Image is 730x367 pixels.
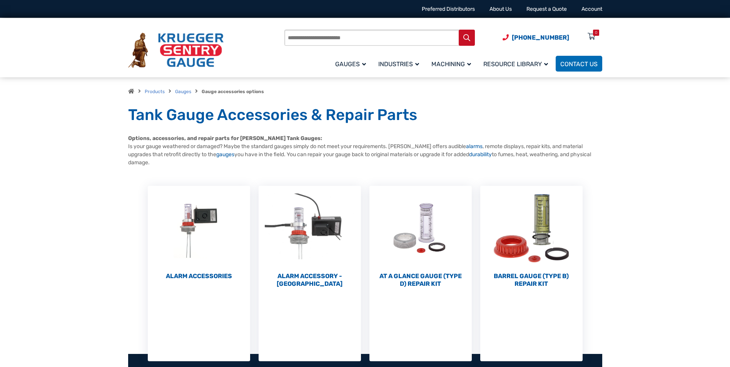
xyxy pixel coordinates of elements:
[259,186,361,270] img: Alarm Accessory - DC
[259,186,361,288] a: Visit product category Alarm Accessory - DC
[145,89,165,94] a: Products
[128,105,602,125] h1: Tank Gauge Accessories & Repair Parts
[489,6,512,12] a: About Us
[259,272,361,288] h2: Alarm Accessory - [GEOGRAPHIC_DATA]
[369,186,472,270] img: At a Glance Gauge (Type D) Repair Kit
[483,60,548,68] span: Resource Library
[526,6,567,12] a: Request a Quote
[369,272,472,288] h2: At a Glance Gauge (Type D) Repair Kit
[202,89,264,94] strong: Gauge accessories options
[466,143,483,150] a: alarms
[175,89,191,94] a: Gauges
[469,151,492,158] a: durability
[374,55,427,73] a: Industries
[128,134,602,167] p: Is your gauge weathered or damaged? Maybe the standard gauges simply do not meet your requirement...
[128,33,224,68] img: Krueger Sentry Gauge
[595,30,597,36] div: 0
[581,6,602,12] a: Account
[148,272,250,280] h2: Alarm Accessories
[128,135,322,142] strong: Options, accessories, and repair parts for [PERSON_NAME] Tank Gauges:
[216,151,234,158] a: gauges
[331,55,374,73] a: Gauges
[479,55,556,73] a: Resource Library
[480,186,583,270] img: Barrel Gauge (Type B) Repair Kit
[335,60,366,68] span: Gauges
[422,6,475,12] a: Preferred Distributors
[556,56,602,72] a: Contact Us
[148,186,250,270] img: Alarm Accessories
[503,33,569,42] a: Phone Number (920) 434-8860
[480,272,583,288] h2: Barrel Gauge (Type B) Repair Kit
[431,60,471,68] span: Machining
[480,186,583,288] a: Visit product category Barrel Gauge (Type B) Repair Kit
[369,186,472,288] a: Visit product category At a Glance Gauge (Type D) Repair Kit
[148,186,250,280] a: Visit product category Alarm Accessories
[378,60,419,68] span: Industries
[427,55,479,73] a: Machining
[560,60,598,68] span: Contact Us
[512,34,569,41] span: [PHONE_NUMBER]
